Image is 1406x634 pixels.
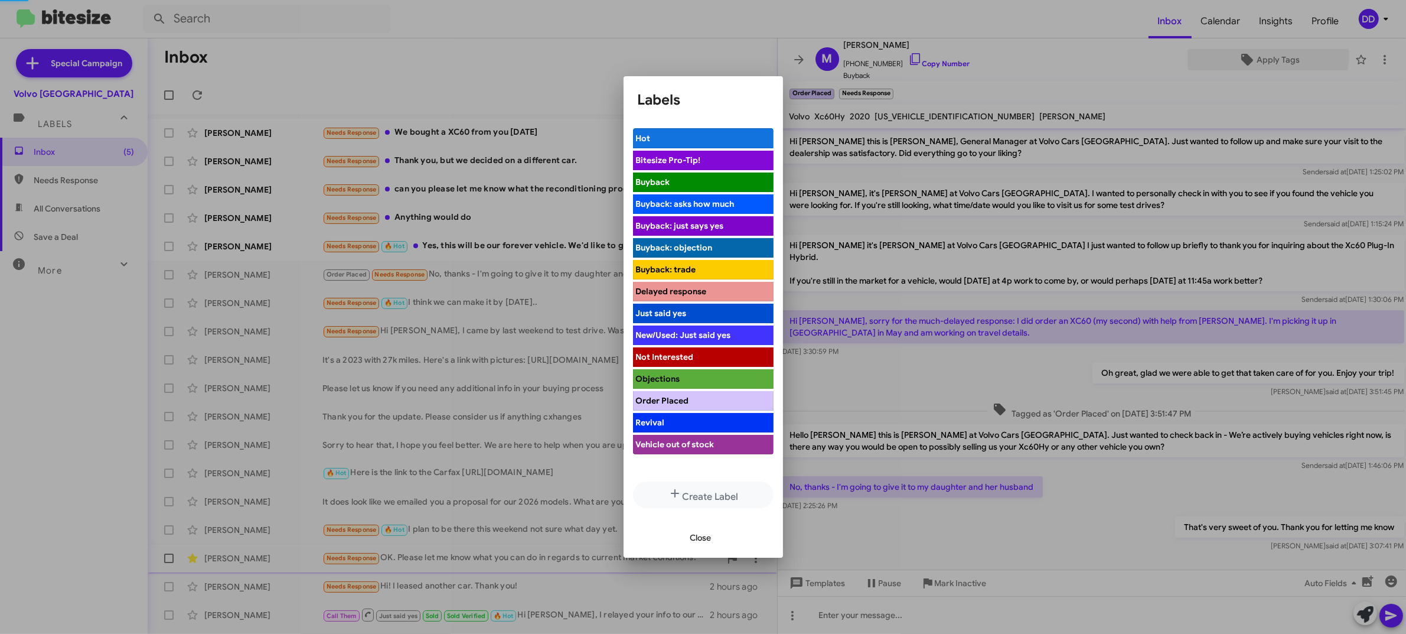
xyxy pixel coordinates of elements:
span: Close [690,527,712,548]
button: Create Label [633,482,774,508]
span: Bitesize Pro-Tip! [636,155,701,165]
span: Buyback: objection [636,242,713,253]
span: Buyback: asks how much [636,199,735,209]
span: Delayed response [636,286,707,297]
span: Just said yes [636,308,687,318]
span: Hot [636,133,651,144]
button: Close [681,527,721,548]
span: Objections [636,373,680,384]
span: Order Placed [636,395,689,406]
span: Vehicle out of stock [636,439,715,450]
span: Revival [636,417,665,428]
h1: Labels [638,90,769,109]
span: Buyback [636,177,670,187]
span: Buyback: trade [636,264,696,275]
span: New/Used: Just said yes [636,330,731,340]
span: Not Interested [636,352,694,362]
span: Buyback: just says yes [636,220,724,231]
